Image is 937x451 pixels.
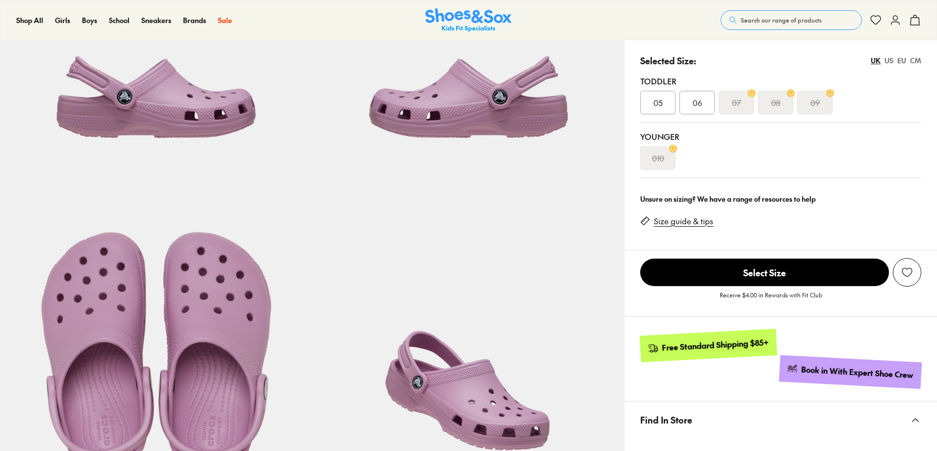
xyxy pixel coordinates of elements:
[55,15,70,26] a: Girls
[640,329,777,362] a: Free Standard Shipping $85+
[82,15,97,25] span: Boys
[662,337,769,353] div: Free Standard Shipping $85+
[897,55,906,66] div: EU
[640,194,921,204] div: Unsure on sizing? We have a range of resources to help
[893,258,921,287] button: Add to Wishlist
[183,15,206,25] span: Brands
[625,401,937,438] button: Find In Store
[693,97,702,108] span: 06
[910,55,921,66] div: CM
[640,438,921,448] iframe: Find in Store
[16,15,43,26] a: Shop All
[654,216,713,227] a: Size guide & tips
[810,97,820,108] s: 09
[82,15,97,26] a: Boys
[640,258,889,287] button: Select Size
[741,16,822,25] span: Search our range of products
[771,97,781,108] s: 08
[732,97,741,108] s: 07
[640,75,921,87] div: Toddler
[183,15,206,26] a: Brands
[10,385,49,422] iframe: Gorgias live chat messenger
[871,55,881,66] div: UK
[640,259,889,286] span: Select Size
[109,15,130,26] a: School
[885,55,893,66] div: US
[801,364,914,381] div: Book in With Expert Shoe Crew
[721,10,862,30] button: Search our range of products
[653,97,663,108] span: 05
[218,15,232,26] a: Sale
[218,15,232,25] span: Sale
[55,15,70,25] span: Girls
[640,405,692,434] span: Find In Store
[720,291,822,308] p: Receive $4.00 in Rewards with Fit Club
[779,355,922,389] a: Book in With Expert Shoe Crew
[141,15,171,26] a: Sneakers
[640,54,696,67] p: Selected Size:
[425,8,512,32] a: Shoes & Sox
[640,131,921,142] div: Younger
[109,15,130,25] span: School
[652,152,664,164] s: 010
[425,8,512,32] img: SNS_Logo_Responsive.svg
[16,15,43,25] span: Shop All
[141,15,171,25] span: Sneakers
